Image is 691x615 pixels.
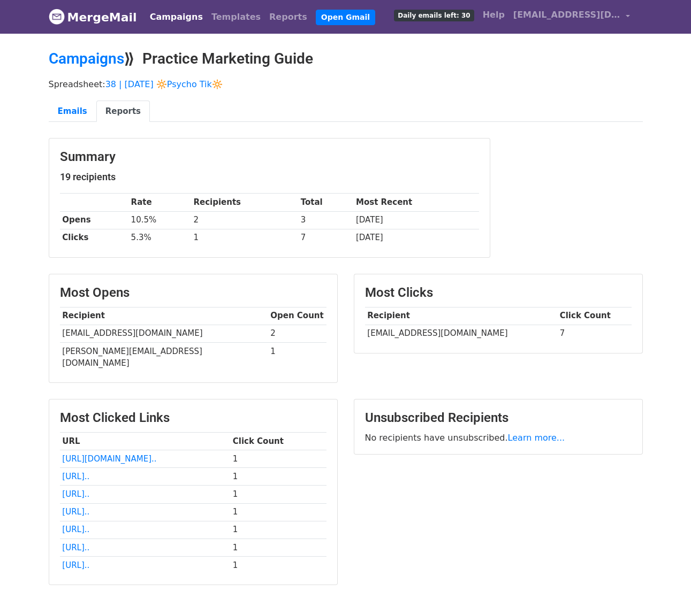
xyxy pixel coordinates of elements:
td: 7 [557,325,632,342]
a: Daily emails left: 30 [390,4,478,26]
td: 7 [298,229,353,247]
a: [URL].. [62,507,89,517]
a: Templates [207,6,265,28]
h3: Most Opens [60,285,326,301]
p: Spreadsheet: [49,79,643,90]
th: Most Recent [353,194,479,211]
h3: Unsubscribed Recipients [365,410,632,426]
th: Rate [128,194,191,211]
a: [URL].. [62,472,89,481]
td: 1 [230,539,326,556]
h3: Most Clicked Links [60,410,326,426]
h5: 19 recipients [60,171,479,183]
a: MergeMail [49,6,137,28]
a: [URL].. [62,489,89,499]
a: 38 | [DATE] 🔆Psycho Tik🔆 [105,79,223,89]
td: 10.5% [128,211,191,229]
td: 1 [230,521,326,539]
td: 1 [191,229,298,247]
a: Learn more... [508,433,565,443]
th: Open Count [268,307,326,325]
td: 1 [230,503,326,521]
th: Click Count [230,433,326,450]
a: [URL].. [62,543,89,552]
td: 5.3% [128,229,191,247]
td: [PERSON_NAME][EMAIL_ADDRESS][DOMAIN_NAME] [60,342,268,372]
th: Recipient [365,307,557,325]
iframe: Chat Widget [637,564,691,615]
td: [DATE] [353,229,479,247]
h3: Summary [60,149,479,165]
th: Opens [60,211,128,229]
td: 1 [268,342,326,372]
th: URL [60,433,230,450]
a: Reports [96,101,150,122]
h2: ⟫ Practice Marketing Guide [49,50,643,68]
td: 3 [298,211,353,229]
td: [EMAIL_ADDRESS][DOMAIN_NAME] [60,325,268,342]
span: [EMAIL_ADDRESS][DOMAIN_NAME] [513,9,620,21]
a: Help [479,4,509,26]
a: [URL].. [62,525,89,534]
th: Recipients [191,194,298,211]
td: 1 [230,468,326,486]
td: 2 [191,211,298,229]
td: 1 [230,450,326,468]
th: Total [298,194,353,211]
td: 1 [230,486,326,503]
p: No recipients have unsubscribed. [365,432,632,443]
a: [URL][DOMAIN_NAME].. [62,454,156,464]
a: Campaigns [146,6,207,28]
td: [EMAIL_ADDRESS][DOMAIN_NAME] [365,325,557,342]
a: Reports [265,6,312,28]
td: [DATE] [353,211,479,229]
a: Emails [49,101,96,122]
span: Daily emails left: 30 [394,10,474,21]
a: [EMAIL_ADDRESS][DOMAIN_NAME] [509,4,634,29]
a: [URL].. [62,560,89,570]
td: 2 [268,325,326,342]
img: MergeMail logo [49,9,65,25]
th: Click Count [557,307,632,325]
h3: Most Clicks [365,285,632,301]
a: Campaigns [49,50,124,67]
td: 1 [230,556,326,574]
a: Open Gmail [316,10,375,25]
th: Clicks [60,229,128,247]
th: Recipient [60,307,268,325]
